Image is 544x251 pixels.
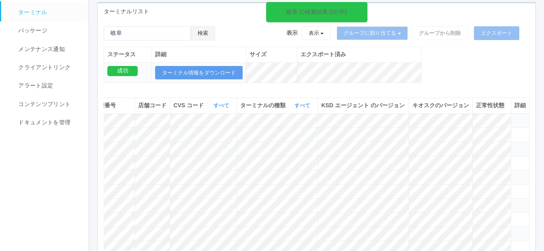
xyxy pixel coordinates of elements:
[16,64,70,70] span: クライアントリンク
[286,8,347,16] div: 岐阜 の検索結果 (10 件)
[337,26,408,40] button: グループに割り当てる
[16,119,70,125] span: ドキュメントを管理
[1,21,96,40] a: パッケージ
[250,50,294,59] div: サイズ
[301,50,418,59] div: エクスポート済み
[240,101,288,110] span: ターミナルの種類
[476,102,504,108] span: 正常性状態
[107,50,148,59] div: ステータス
[138,102,166,108] span: 店舗コード
[155,50,243,59] div: 詳細
[1,1,96,21] a: ターミナル
[412,26,468,40] button: グループから削除
[292,102,314,110] button: すべて
[16,27,47,34] span: パッケージ
[302,26,331,40] button: 表示
[294,102,312,108] a: すべて
[1,40,96,58] a: メンテナンス通知
[1,77,96,95] a: アラート設定
[321,102,404,108] span: KSD エージェント のバージョン
[474,26,519,40] button: エクスポート
[173,101,206,110] span: CVS コード
[1,113,96,132] a: ドキュメントを管理
[412,102,469,108] span: キオスクのバージョン
[107,66,138,76] div: 成功
[211,102,233,110] button: すべて
[514,101,526,110] div: 詳細
[286,29,298,37] span: 表示
[191,26,215,40] button: 検索
[98,3,535,20] div: ターミナルリスト
[1,58,96,77] a: クライアントリンク
[155,66,243,80] button: ターミナル情報をダウンロード
[16,9,47,15] span: ターミナル
[1,95,96,113] a: コンテンツプリント
[16,82,53,89] span: アラート設定
[213,102,231,108] a: すべて
[16,101,70,107] span: コンテンツプリント
[16,46,65,52] span: メンテナンス通知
